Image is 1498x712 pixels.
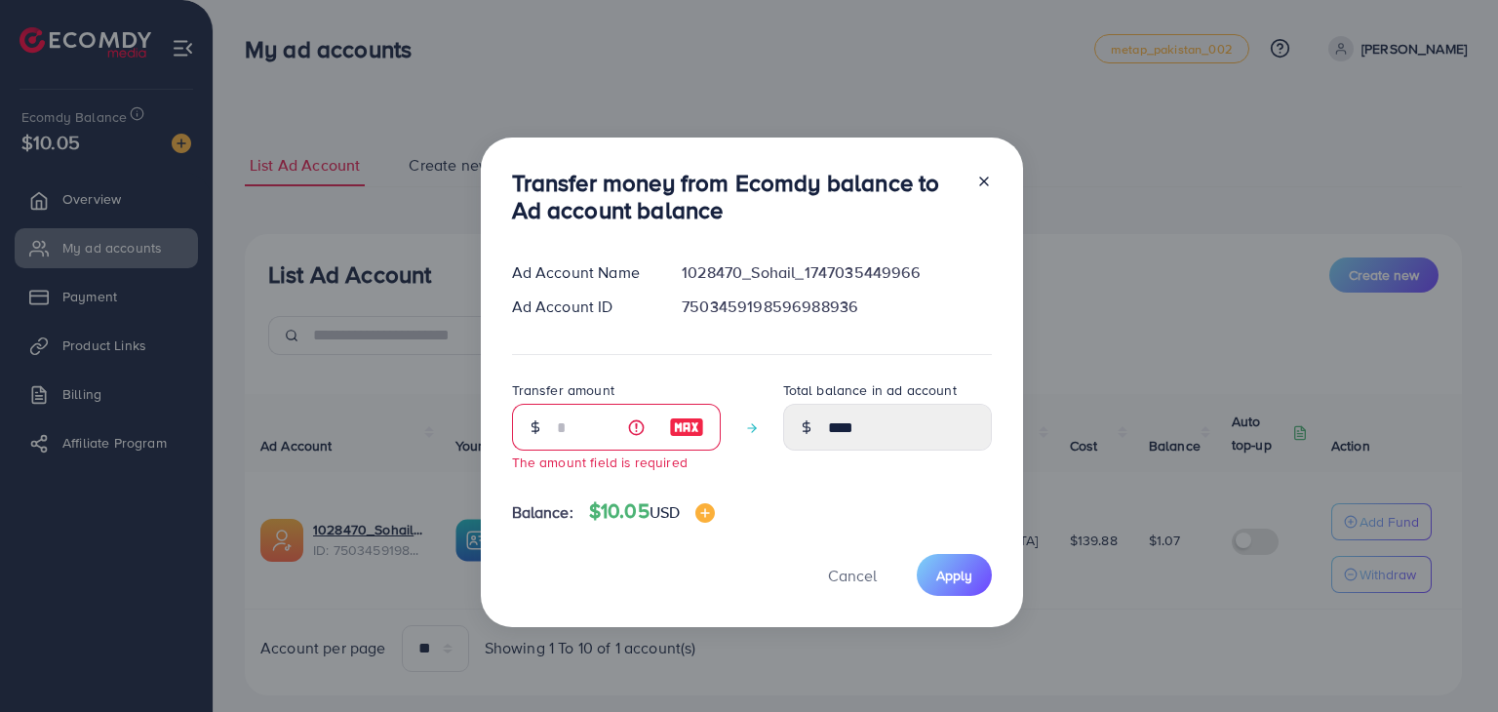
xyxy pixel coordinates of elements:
img: image [695,503,715,523]
iframe: Chat [1415,624,1483,697]
div: 7503459198596988936 [666,296,1006,318]
span: Balance: [512,501,573,524]
label: Total balance in ad account [783,380,957,400]
button: Apply [917,554,992,596]
h4: $10.05 [589,499,715,524]
div: Ad Account Name [496,261,667,284]
div: 1028470_Sohail_1747035449966 [666,261,1006,284]
span: Cancel [828,565,877,586]
span: USD [650,501,680,523]
h3: Transfer money from Ecomdy balance to Ad account balance [512,169,961,225]
img: image [669,415,704,439]
small: The amount field is required [512,453,688,471]
div: Ad Account ID [496,296,667,318]
button: Cancel [804,554,901,596]
label: Transfer amount [512,380,614,400]
span: Apply [936,566,972,585]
